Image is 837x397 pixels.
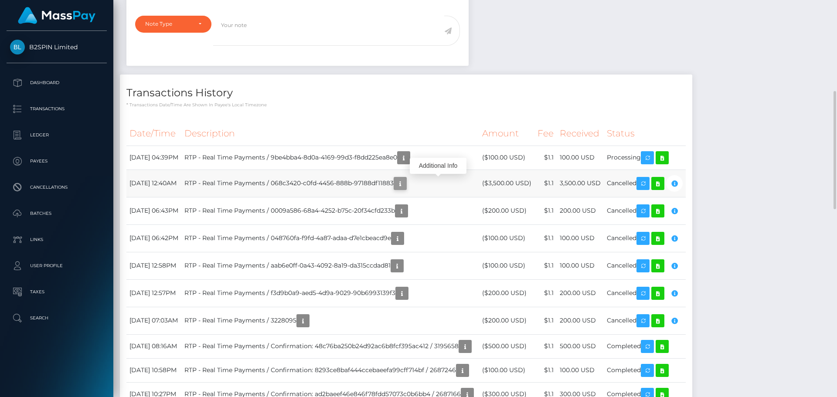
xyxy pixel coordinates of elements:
p: Ledger [10,129,103,142]
button: Note Type [135,16,211,32]
td: RTP - Real Time Payments / aab6e0ff-0a43-4092-8a19-da315ccdad81 [181,252,479,279]
p: Cancellations [10,181,103,194]
th: Date/Time [126,122,181,146]
div: Additional Info [410,158,466,174]
td: RTP - Real Time Payments / Confirmation: 8293ce8baf444ccebaeefa99cff714bf / 2687246 [181,358,479,382]
td: ($100.00 USD) [479,224,534,252]
td: Processing [604,146,686,170]
td: [DATE] 12:58PM [126,252,181,279]
td: Cancelled [604,170,686,197]
th: Received [557,122,604,146]
td: ($100.00 USD) [479,358,534,382]
td: [DATE] 06:43PM [126,197,181,224]
td: ($3,500.00 USD) [479,170,534,197]
td: RTP - Real Time Payments / 048760fa-f9fd-4a87-adaa-d7e1cbeacd9e [181,224,479,252]
button: Please verify one of your existing accounts [666,175,683,192]
td: 500.00 USD [557,334,604,358]
div: Note Type [145,20,191,27]
td: ($200.00 USD) [479,279,534,307]
p: Search [10,312,103,325]
td: RTP - Real Time Payments / 9be4bba4-8d0a-4169-99d3-f8dd225ea8e0 [181,146,479,170]
a: Search [7,307,107,329]
td: 3,500.00 USD [557,170,604,197]
p: Taxes [10,285,103,299]
td: 100.00 USD [557,224,604,252]
img: MassPay Logo [18,7,95,24]
td: ($100.00 USD) [479,146,534,170]
a: Taxes [7,281,107,303]
td: $1.1 [534,146,557,170]
td: $1.1 [534,334,557,358]
td: Cancelled [604,252,686,279]
td: [DATE] 12:40AM [126,170,181,197]
td: RTP - Real Time Payments / 3228095 [181,307,479,334]
th: Description [181,122,479,146]
td: RTP - Real Time Payments / 068c3420-c0fd-4456-888b-97188df11883 [181,170,479,197]
td: 200.00 USD [557,197,604,224]
img: B2SPIN Limited [10,40,25,54]
h4: Transactions History [126,85,686,101]
td: Cancelled [604,307,686,334]
td: Completed [604,334,686,358]
td: [DATE] 04:39PM [126,146,181,170]
a: Links [7,229,107,251]
td: $1.1 [534,252,557,279]
p: Batches [10,207,103,220]
p: Payees [10,155,103,168]
td: RTP - Real Time Payments / Confirmation: 48c76ba250b24d92ac6b8fcf395ac412 / 3195658 [181,334,479,358]
td: [DATE] 10:58PM [126,358,181,382]
td: [DATE] 08:16AM [126,334,181,358]
th: Amount [479,122,534,146]
td: [DATE] 06:42PM [126,224,181,252]
td: 100.00 USD [557,252,604,279]
td: ($500.00 USD) [479,334,534,358]
a: Ledger [7,124,107,146]
p: Links [10,233,103,246]
p: User Profile [10,259,103,272]
td: $1.1 [534,170,557,197]
td: 200.00 USD [557,307,604,334]
p: Dashboard [10,76,103,89]
td: 100.00 USD [557,358,604,382]
td: $1.1 [534,358,557,382]
td: Cancelled [604,279,686,307]
td: 200.00 USD [557,279,604,307]
td: [DATE] 12:57PM [126,279,181,307]
td: $1.1 [534,307,557,334]
td: $1.1 [534,279,557,307]
td: $1.1 [534,224,557,252]
td: $1.1 [534,197,557,224]
td: Cancelled [604,197,686,224]
td: Completed [604,358,686,382]
span: B2SPIN Limited [7,43,107,51]
a: Cancellations [7,176,107,198]
td: RTP - Real Time Payments / f3d9b0a9-aed5-4d9a-9029-90b6993139f3 [181,279,479,307]
td: [DATE] 07:03AM [126,307,181,334]
a: Dashboard [7,72,107,94]
td: ($200.00 USD) [479,197,534,224]
td: ($100.00 USD) [479,252,534,279]
p: * Transactions date/time are shown in payee's local timezone [126,102,686,108]
th: Status [604,122,686,146]
a: Transactions [7,98,107,120]
td: 100.00 USD [557,146,604,170]
a: Payees [7,150,107,172]
td: ($200.00 USD) [479,307,534,334]
a: Batches [7,203,107,224]
th: Fee [534,122,557,146]
td: RTP - Real Time Payments / 0009a586-68a4-4252-b75c-20f34cfd233b [181,197,479,224]
td: Cancelled [604,224,686,252]
a: User Profile [7,255,107,277]
p: Transactions [10,102,103,115]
